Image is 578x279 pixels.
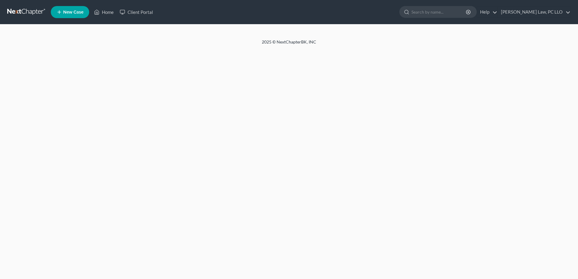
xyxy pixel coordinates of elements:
[477,7,497,18] a: Help
[498,7,570,18] a: [PERSON_NAME] Law, PC LLO
[117,39,461,50] div: 2025 © NextChapterBK, INC
[91,7,117,18] a: Home
[63,10,83,14] span: New Case
[411,6,467,18] input: Search by name...
[117,7,156,18] a: Client Portal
